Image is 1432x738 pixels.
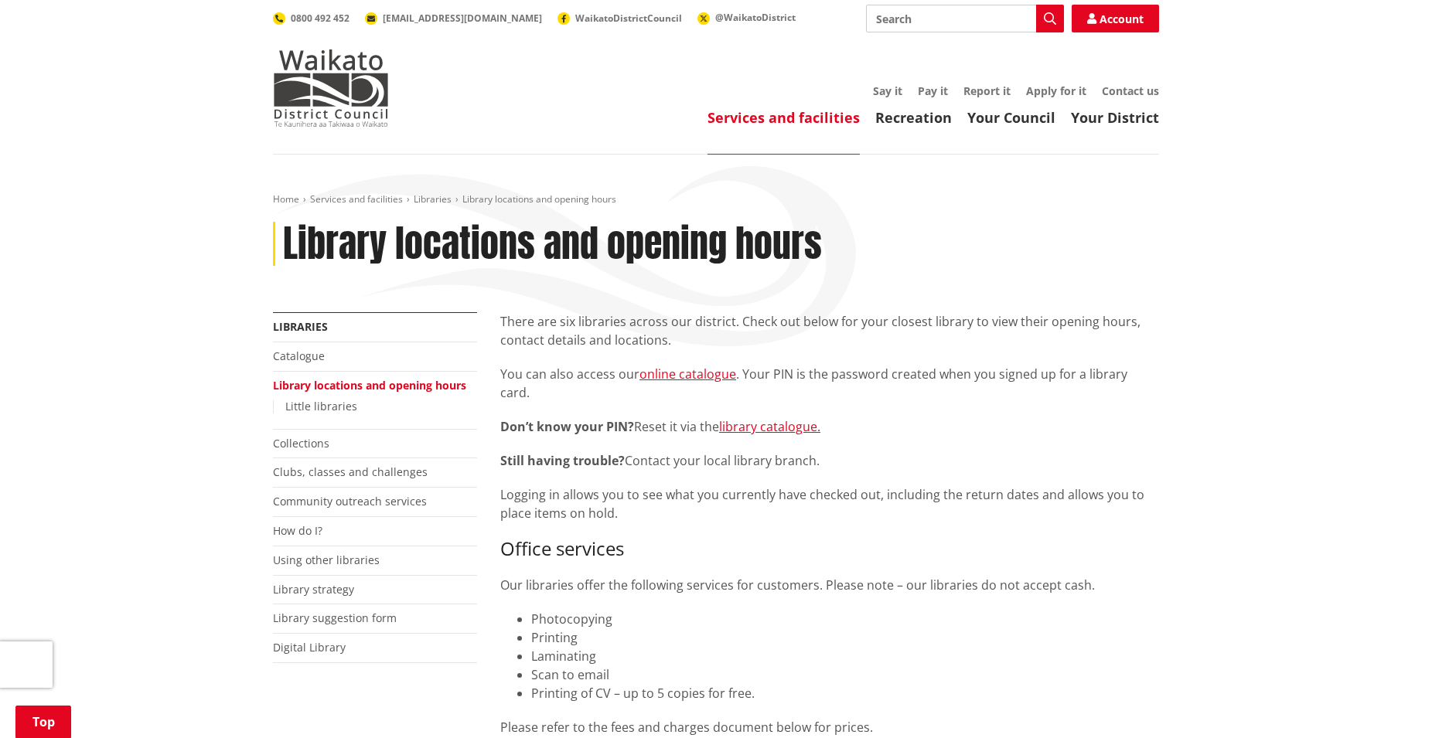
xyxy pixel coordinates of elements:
a: Library strategy [273,582,354,597]
a: Apply for it [1026,83,1086,98]
p: There are six libraries across our district. Check out below for your closest library to view the... [500,312,1159,349]
a: @WaikatoDistrict [697,11,796,24]
span: Library locations and opening hours [462,192,616,206]
a: Clubs, classes and challenges [273,464,428,479]
a: Collections [273,436,329,451]
a: Catalogue [273,349,325,363]
a: WaikatoDistrictCouncil [557,12,682,25]
a: Home [273,192,299,206]
a: Report it [963,83,1011,98]
a: Top [15,706,71,738]
a: Using other libraries [273,553,380,567]
li: Laminating [531,647,1159,665]
a: Pay it [918,83,948,98]
h1: Library locations and opening hours [283,222,822,267]
iframe: Messenger Launcher [1361,673,1417,729]
a: online catalogue [639,366,736,383]
li: Scan to email [531,665,1159,684]
a: Library locations and opening hours [273,378,466,393]
p: Logging in allows you to see what you currently have checked out, including the return dates and ... [500,485,1159,522]
a: Say it [873,83,902,98]
a: 0800 492 452 [273,12,349,25]
h3: Office services [500,538,1159,560]
p: Our libraries offer the following services for customers. Please note – our libraries do not acce... [500,576,1159,594]
a: Your Council [967,108,1055,127]
span: WaikatoDistrictCouncil [575,12,682,25]
a: Account [1072,5,1159,32]
img: Waikato District Council - Te Kaunihera aa Takiwaa o Waikato [273,49,389,127]
a: Libraries [273,319,328,334]
li: Printing of CV – up to 5 copies for free. [531,684,1159,702]
a: Digital Library [273,640,346,655]
p: You can also access our . Your PIN is the password created when you signed up for a library card. [500,365,1159,402]
input: Search input [866,5,1064,32]
li: Photocopying [531,610,1159,628]
span: @WaikatoDistrict [715,11,796,24]
strong: Don’t know your PIN? [500,418,634,435]
a: How do I? [273,523,322,538]
a: Little libraries [285,399,357,413]
a: Community outreach services [273,494,427,508]
p: Contact your local library branch. [500,451,1159,470]
a: [EMAIL_ADDRESS][DOMAIN_NAME] [365,12,542,25]
strong: Still having trouble? [500,452,625,469]
span: 0800 492 452 [291,12,349,25]
a: Contact us [1102,83,1159,98]
a: Services and facilities [310,192,403,206]
span: [EMAIL_ADDRESS][DOMAIN_NAME] [383,12,542,25]
a: Your District [1071,108,1159,127]
a: library catalogue. [719,418,820,435]
p: Reset it via the [500,417,1159,436]
li: Printing [531,628,1159,647]
a: Libraries [414,192,452,206]
a: Library suggestion form [273,610,397,625]
nav: breadcrumb [273,193,1159,206]
a: Recreation [875,108,952,127]
a: Services and facilities [707,108,860,127]
p: Please refer to the fees and charges document below for prices. [500,718,1159,736]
